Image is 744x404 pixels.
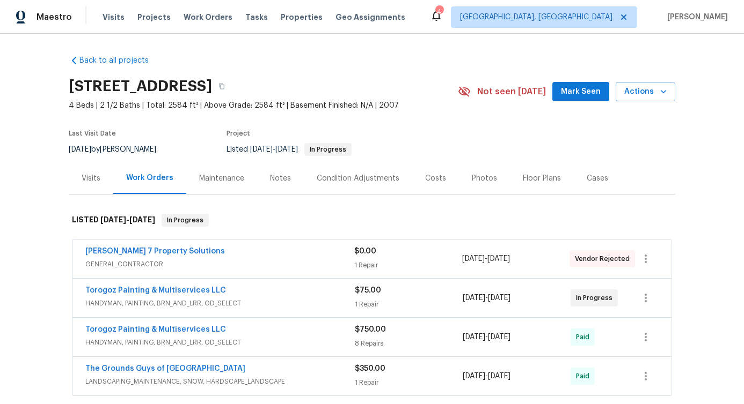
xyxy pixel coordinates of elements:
span: $750.00 [355,326,386,333]
a: The Grounds Guys of [GEOGRAPHIC_DATA] [85,365,245,372]
div: Notes [270,173,291,184]
span: In Progress [305,146,351,153]
div: 8 Repairs [355,338,463,349]
div: by [PERSON_NAME] [69,143,169,156]
span: [DATE] [275,146,298,153]
span: In Progress [163,215,208,226]
span: Geo Assignments [335,12,405,23]
div: LISTED [DATE]-[DATE]In Progress [69,203,675,237]
span: $75.00 [355,287,381,294]
span: - [250,146,298,153]
div: 1 Repair [354,260,462,271]
span: Properties [281,12,323,23]
span: Paid [576,371,594,381]
span: [DATE] [250,146,273,153]
span: [DATE] [463,333,485,341]
div: Visits [82,173,100,184]
div: Condition Adjustments [317,173,399,184]
span: Listed [227,146,352,153]
span: HANDYMAN, PAINTING, BRN_AND_LRR, OD_SELECT [85,337,355,348]
span: Vendor Rejected [575,253,634,264]
span: [DATE] [69,146,91,153]
span: GENERAL_CONTRACTOR [85,259,354,270]
span: - [462,253,510,264]
a: Torogoz Painting & Multiservices LLC [85,326,226,333]
div: Floor Plans [523,173,561,184]
span: [DATE] [462,255,485,263]
span: Visits [103,12,125,23]
div: 4 [435,6,443,17]
span: Actions [624,85,667,99]
span: Paid [576,332,594,342]
a: [PERSON_NAME] 7 Property Solutions [85,248,225,255]
h2: [STREET_ADDRESS] [69,81,212,92]
span: 4 Beds | 2 1/2 Baths | Total: 2584 ft² | Above Grade: 2584 ft² | Basement Finished: N/A | 2007 [69,100,458,111]
div: 1 Repair [355,299,463,310]
span: In Progress [576,293,617,303]
button: Copy Address [212,77,231,96]
span: - [100,216,155,223]
span: Tasks [245,13,268,21]
span: Project [227,130,250,137]
div: 1 Repair [355,377,463,388]
span: [PERSON_NAME] [663,12,728,23]
span: [DATE] [463,372,485,380]
div: Costs [425,173,446,184]
button: Actions [616,82,675,102]
span: [DATE] [488,333,510,341]
a: Back to all projects [69,55,172,66]
a: Torogoz Painting & Multiservices LLC [85,287,226,294]
span: $0.00 [354,248,376,255]
button: Mark Seen [552,82,609,102]
span: - [463,332,510,342]
div: Cases [587,173,608,184]
div: Work Orders [126,173,173,183]
span: [DATE] [488,372,510,380]
span: - [463,371,510,381]
span: LANDSCAPING_MAINTENANCE, SNOW, HARDSCAPE_LANDSCAPE [85,376,355,387]
span: Projects [137,12,171,23]
span: $350.00 [355,365,385,372]
span: Mark Seen [561,85,601,99]
span: - [463,293,510,303]
span: Work Orders [184,12,232,23]
span: Maestro [37,12,72,23]
span: Not seen [DATE] [477,86,546,97]
span: [DATE] [488,294,510,302]
span: HANDYMAN, PAINTING, BRN_AND_LRR, OD_SELECT [85,298,355,309]
div: Photos [472,173,497,184]
span: [DATE] [100,216,126,223]
span: [DATE] [129,216,155,223]
span: [DATE] [487,255,510,263]
div: Maintenance [199,173,244,184]
span: Last Visit Date [69,130,116,137]
h6: LISTED [72,214,155,227]
span: [GEOGRAPHIC_DATA], [GEOGRAPHIC_DATA] [460,12,612,23]
span: [DATE] [463,294,485,302]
